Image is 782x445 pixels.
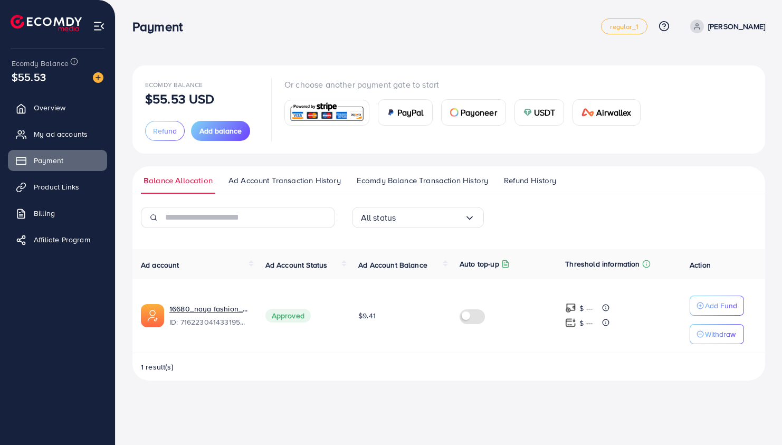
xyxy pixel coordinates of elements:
a: 16680_naya fashion_1667598160202 [169,304,249,314]
div: Search for option [352,207,484,228]
span: Refund [153,126,177,136]
p: Withdraw [705,328,736,340]
img: card [581,108,594,117]
p: $ --- [579,317,593,329]
a: cardPayPal [378,99,433,126]
img: top-up amount [565,317,576,328]
p: Threshold information [565,258,640,270]
p: $ --- [579,302,593,315]
img: card [288,101,366,124]
span: Add balance [199,126,242,136]
span: Billing [34,208,55,219]
p: Add Fund [705,299,737,312]
button: Add balance [191,121,250,141]
img: top-up amount [565,302,576,314]
button: Refund [145,121,185,141]
span: Ecomdy Balance [145,80,203,89]
a: My ad accounts [8,124,107,145]
span: Action [690,260,711,270]
a: Affiliate Program [8,229,107,250]
button: Withdraw [690,324,744,344]
span: regular_1 [610,23,638,30]
span: Airwallex [596,106,631,119]
span: Refund History [504,175,556,186]
img: ic-ads-acc.e4c84228.svg [141,304,164,327]
h3: Payment [132,19,191,34]
span: Product Links [34,182,79,192]
img: card [523,108,532,117]
img: card [387,108,395,117]
span: Ad Account Balance [358,260,427,270]
span: My ad accounts [34,129,88,139]
span: Ad account [141,260,179,270]
span: $55.53 [12,69,46,84]
input: Search for option [396,210,464,226]
span: PayPal [397,106,424,119]
span: Ad Account Status [265,260,328,270]
span: USDT [534,106,556,119]
span: Approved [265,309,311,323]
img: card [450,108,459,117]
a: card [284,100,369,126]
span: ID: 7162230414331953154 [169,317,249,327]
img: image [93,72,103,83]
a: Overview [8,97,107,118]
span: All status [361,210,396,226]
a: Billing [8,203,107,224]
a: cardPayoneer [441,99,506,126]
a: regular_1 [601,18,647,34]
p: [PERSON_NAME] [708,20,765,33]
span: $9.41 [358,310,376,321]
img: logo [11,15,82,31]
span: Balance Allocation [144,175,213,186]
a: cardUSDT [514,99,565,126]
span: Payment [34,155,63,166]
p: Or choose another payment gate to start [284,78,649,91]
p: Auto top-up [460,258,499,270]
span: Ad Account Transaction History [228,175,341,186]
a: cardAirwallex [573,99,640,126]
iframe: Chat [737,397,774,437]
a: Product Links [8,176,107,197]
span: Affiliate Program [34,234,90,245]
button: Add Fund [690,296,744,316]
span: 1 result(s) [141,362,174,372]
a: [PERSON_NAME] [686,20,765,33]
span: Ecomdy Balance Transaction History [357,175,488,186]
p: $55.53 USD [145,92,215,105]
span: Payoneer [461,106,497,119]
a: Payment [8,150,107,171]
span: Ecomdy Balance [12,58,69,69]
img: menu [93,20,105,32]
div: <span class='underline'>16680_naya fashion_1667598160202</span></br>7162230414331953154 [169,304,249,328]
span: Overview [34,102,65,113]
